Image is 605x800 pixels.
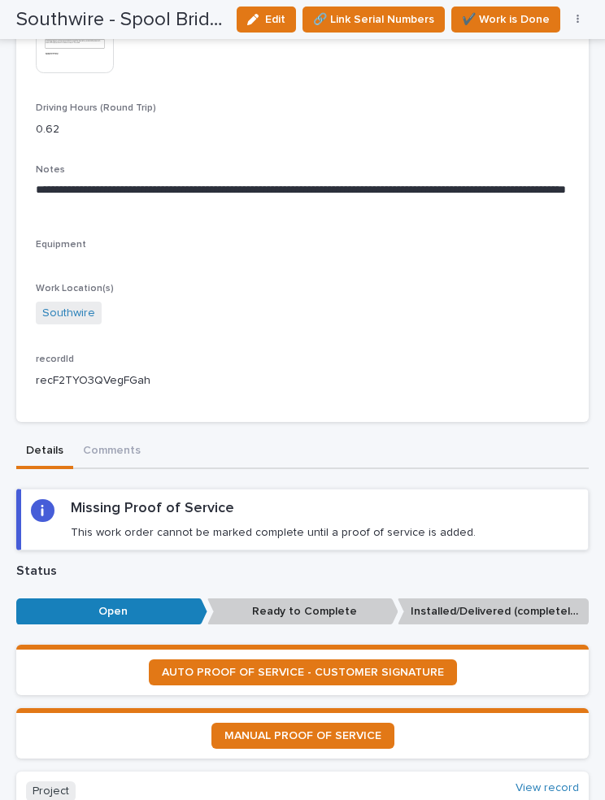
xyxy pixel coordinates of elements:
[71,499,234,519] h2: Missing Proof of Service
[149,659,457,685] a: AUTO PROOF OF SERVICE - CUSTOMER SIGNATURE
[36,103,156,113] span: Driving Hours (Round Trip)
[398,598,589,625] p: Installed/Delivered (completely done)
[36,165,65,175] span: Notes
[16,563,589,579] p: Status
[211,723,394,749] a: MANUAL PROOF OF SERVICE
[265,12,285,27] span: Edit
[36,372,569,389] p: recF2TYO3QVegFGah
[162,667,444,678] span: AUTO PROOF OF SERVICE - CUSTOMER SIGNATURE
[207,598,398,625] p: Ready to Complete
[237,7,296,33] button: Edit
[36,240,86,250] span: Equipment
[36,121,569,138] p: 0.62
[16,8,224,32] h2: Southwire - Spool Bridge Crane all 3 Bays (100' Long)
[516,781,579,795] a: View record
[302,7,445,33] button: 🔗 Link Serial Numbers
[16,598,207,625] p: Open
[42,305,95,322] a: Southwire
[36,354,74,364] span: recordId
[73,435,150,469] button: Comments
[462,10,550,29] span: ✔️ Work is Done
[16,435,73,469] button: Details
[71,525,476,540] p: This work order cannot be marked complete until a proof of service is added.
[451,7,560,33] button: ✔️ Work is Done
[313,10,434,29] span: 🔗 Link Serial Numbers
[36,284,114,293] span: Work Location(s)
[224,730,381,741] span: MANUAL PROOF OF SERVICE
